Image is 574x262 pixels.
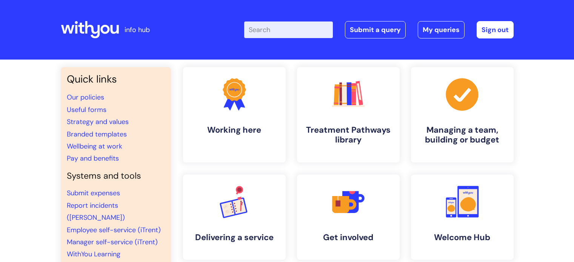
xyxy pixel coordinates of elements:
h4: Managing a team, building or budget [417,125,508,145]
a: Strategy and values [67,117,129,126]
h4: Treatment Pathways library [303,125,394,145]
a: Pay and benefits [67,154,119,163]
a: Welcome Hub [411,175,514,260]
a: Employee self-service (iTrent) [67,225,161,234]
h3: Quick links [67,73,165,85]
input: Search [244,21,333,38]
a: Report incidents ([PERSON_NAME]) [67,201,125,222]
a: Get involved [297,175,400,260]
a: Our policies [67,93,104,102]
a: Managing a team, building or budget [411,67,514,162]
a: Working here [183,67,286,162]
h4: Welcome Hub [417,233,508,242]
h4: Get involved [303,233,394,242]
a: Manager self-service (iTrent) [67,237,158,247]
a: Wellbeing at work [67,142,122,151]
a: Delivering a service [183,175,286,260]
a: Useful forms [67,105,106,114]
h4: Working here [189,125,280,135]
a: Submit a query [345,21,406,38]
a: Submit expenses [67,188,120,198]
div: | - [244,21,514,38]
a: Branded templates [67,130,127,139]
a: WithYou Learning [67,250,120,259]
a: My queries [418,21,465,38]
p: info hub [125,24,150,36]
a: Treatment Pathways library [297,67,400,162]
h4: Systems and tools [67,171,165,181]
a: Sign out [477,21,514,38]
h4: Delivering a service [189,233,280,242]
